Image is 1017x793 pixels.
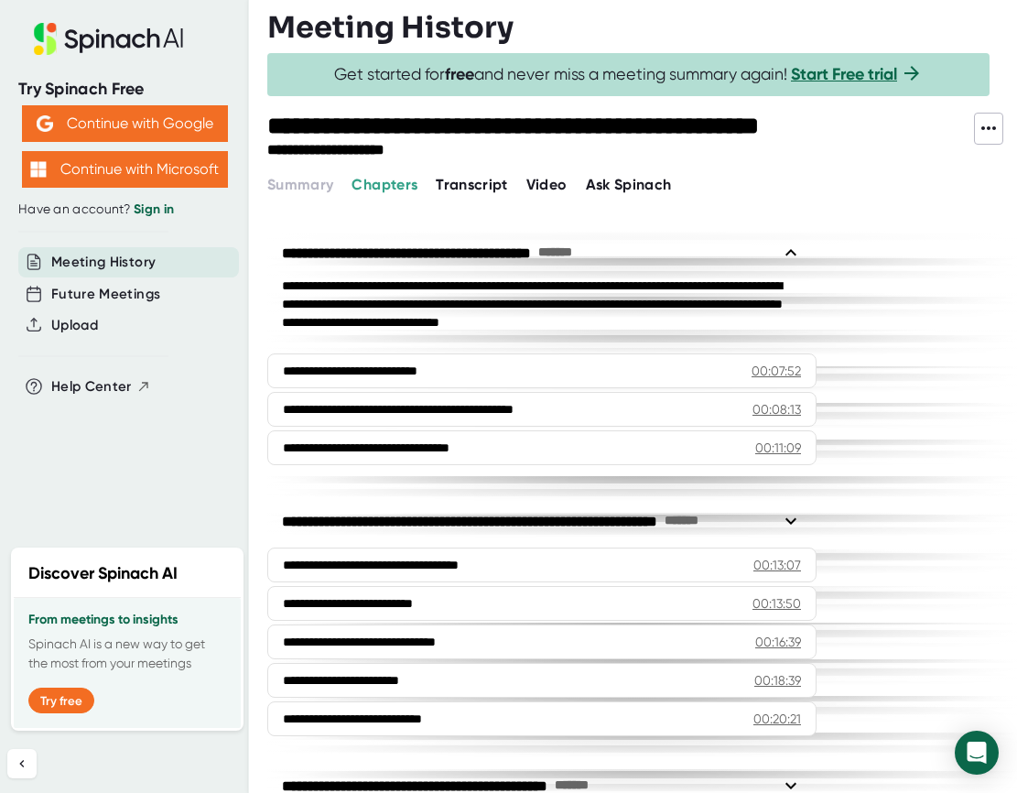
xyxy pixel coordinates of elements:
span: Summary [267,176,333,193]
button: Upload [51,315,98,336]
span: Video [526,176,568,193]
h3: Meeting History [267,10,514,45]
span: Ask Spinach [586,176,672,193]
div: Try Spinach Free [18,79,231,100]
div: Have an account? [18,201,231,218]
span: Chapters [352,176,417,193]
div: 00:16:39 [755,633,801,651]
h3: From meetings to insights [28,613,226,627]
span: Get started for and never miss a meeting summary again! [334,64,923,85]
button: Continue with Microsoft [22,151,228,188]
b: free [445,64,474,84]
div: 00:13:07 [753,556,801,574]
button: Continue with Google [22,105,228,142]
h2: Discover Spinach AI [28,561,178,586]
button: Try free [28,688,94,713]
a: Start Free trial [791,64,897,84]
div: 00:11:09 [755,439,801,457]
div: 00:20:21 [753,710,801,728]
button: Ask Spinach [586,174,672,196]
span: Help Center [51,376,132,397]
button: Meeting History [51,252,156,273]
div: 00:18:39 [754,671,801,690]
div: Open Intercom Messenger [955,731,999,775]
button: Chapters [352,174,417,196]
button: Help Center [51,376,151,397]
div: 00:08:13 [752,400,801,418]
div: 00:07:52 [752,362,801,380]
button: Collapse sidebar [7,749,37,778]
a: Sign in [134,201,174,217]
button: Video [526,174,568,196]
span: Transcript [436,176,508,193]
p: Spinach AI is a new way to get the most from your meetings [28,635,226,673]
button: Future Meetings [51,284,160,305]
button: Summary [267,174,333,196]
div: 00:13:50 [752,594,801,613]
img: Aehbyd4JwY73AAAAAElFTkSuQmCC [37,115,53,132]
button: Transcript [436,174,508,196]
